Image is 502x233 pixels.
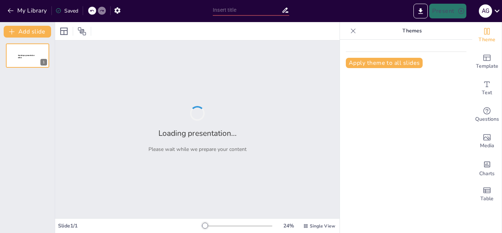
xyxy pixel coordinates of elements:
div: Change the overall theme [472,22,502,49]
span: Media [480,142,494,150]
div: 1 [40,59,47,66]
button: Present [429,4,466,18]
span: Theme [478,36,495,44]
div: Layout [58,25,70,37]
span: Single View [310,223,335,229]
div: Saved [55,7,78,14]
button: My Library [6,5,50,17]
div: Add charts and graphs [472,155,502,181]
button: Export to PowerPoint [413,4,428,18]
div: Add a table [472,181,502,208]
button: Add slide [4,26,51,38]
p: Please wait while we prepare your content [148,146,247,153]
span: Questions [475,115,499,123]
span: Text [482,89,492,97]
span: Sendsteps presentation editor [18,54,35,59]
div: 24 % [280,222,297,229]
span: Table [480,195,494,203]
span: Position [78,27,86,36]
div: Add ready made slides [472,49,502,75]
div: Add images, graphics, shapes or video [472,128,502,155]
div: 1 [6,43,49,68]
span: Charts [479,170,495,178]
input: Insert title [213,5,282,15]
span: Template [476,62,498,70]
p: Themes [359,22,465,40]
button: A G [479,4,492,18]
div: Add text boxes [472,75,502,102]
button: Apply theme to all slides [346,58,423,68]
div: Slide 1 / 1 [58,222,202,229]
h2: Loading presentation... [158,128,237,138]
div: Get real-time input from your audience [472,102,502,128]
